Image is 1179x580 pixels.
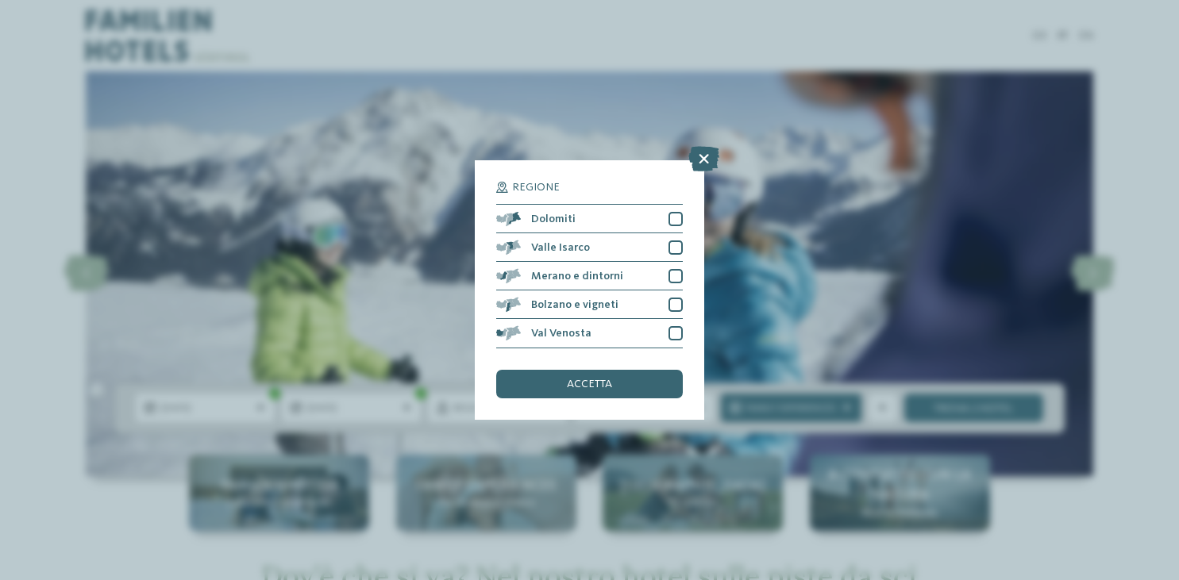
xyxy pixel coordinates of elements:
[512,182,560,193] span: Regione
[531,213,576,225] span: Dolomiti
[567,378,612,390] span: accetta
[531,271,623,282] span: Merano e dintorni
[531,328,591,339] span: Val Venosta
[531,242,590,253] span: Valle Isarco
[531,299,618,310] span: Bolzano e vigneti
